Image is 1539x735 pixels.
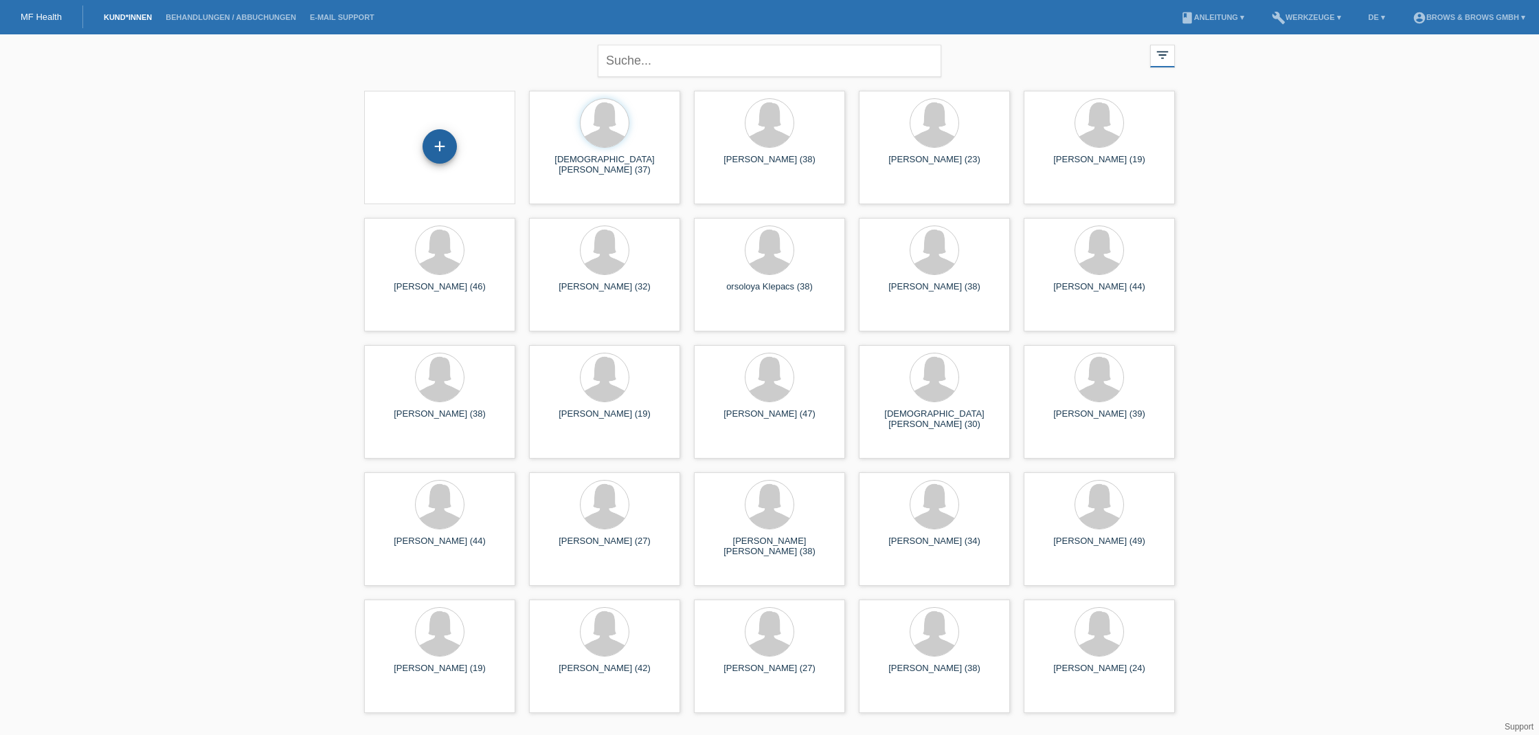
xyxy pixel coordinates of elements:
a: Behandlungen / Abbuchungen [159,13,303,21]
div: [PERSON_NAME] (24) [1035,663,1164,685]
i: filter_list [1155,47,1170,63]
a: Support [1505,722,1534,732]
div: [PERSON_NAME] (27) [705,663,834,685]
div: [DEMOGRAPHIC_DATA][PERSON_NAME] (37) [540,154,669,176]
a: E-Mail Support [303,13,381,21]
div: [PERSON_NAME] (47) [705,408,834,430]
div: [PERSON_NAME] (34) [870,536,999,558]
i: account_circle [1413,11,1426,25]
div: [PERSON_NAME] (42) [540,663,669,685]
div: [PERSON_NAME] (44) [1035,281,1164,303]
div: [PERSON_NAME] (19) [540,408,669,430]
div: [PERSON_NAME] (19) [1035,154,1164,176]
div: [PERSON_NAME] (49) [1035,536,1164,558]
a: buildWerkzeuge ▾ [1265,13,1348,21]
div: [PERSON_NAME] (46) [375,281,504,303]
i: build [1272,11,1285,25]
i: book [1180,11,1194,25]
div: [PERSON_NAME] (23) [870,154,999,176]
a: Kund*innen [97,13,159,21]
a: account_circleBrows & Brows GmbH ▾ [1406,13,1532,21]
div: [PERSON_NAME] (39) [1035,408,1164,430]
div: [PERSON_NAME] (38) [870,663,999,685]
div: [DEMOGRAPHIC_DATA][PERSON_NAME] (30) [870,408,999,430]
div: [PERSON_NAME] (44) [375,536,504,558]
div: orsoloya Klepacs (38) [705,281,834,303]
a: MF Health [21,12,62,22]
div: [PERSON_NAME] (32) [540,281,669,303]
input: Suche... [598,45,941,77]
a: bookAnleitung ▾ [1173,13,1251,21]
div: Kund*in hinzufügen [423,135,456,158]
div: [PERSON_NAME] (27) [540,536,669,558]
a: DE ▾ [1362,13,1392,21]
div: [PERSON_NAME] (38) [705,154,834,176]
div: [PERSON_NAME] [PERSON_NAME] (38) [705,536,834,558]
div: [PERSON_NAME] (19) [375,663,504,685]
div: [PERSON_NAME] (38) [375,408,504,430]
div: [PERSON_NAME] (38) [870,281,999,303]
